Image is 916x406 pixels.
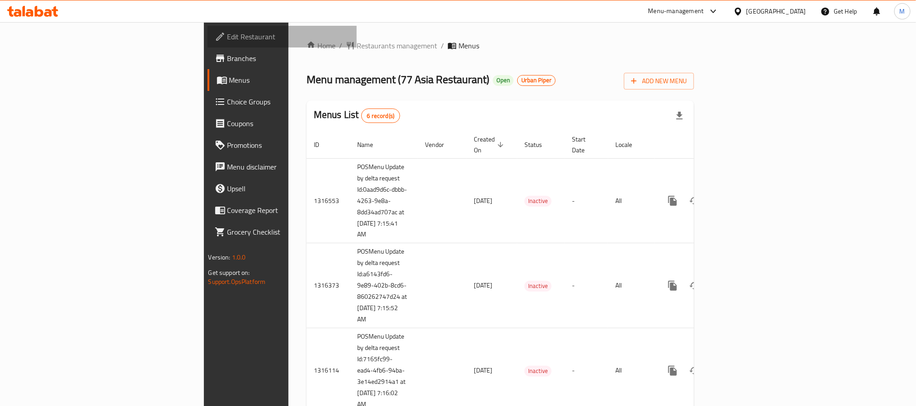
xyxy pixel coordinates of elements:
[208,199,357,221] a: Coverage Report
[565,158,608,243] td: -
[307,69,489,90] span: Menu management ( 77 Asia Restaurant )
[524,139,554,150] span: Status
[518,76,555,84] span: Urban Piper
[608,158,655,243] td: All
[227,118,349,129] span: Coupons
[608,243,655,328] td: All
[227,205,349,216] span: Coverage Report
[615,139,644,150] span: Locale
[314,139,331,150] span: ID
[208,26,357,47] a: Edit Restaurant
[232,251,246,263] span: 1.0.0
[572,134,597,156] span: Start Date
[362,112,400,120] span: 6 record(s)
[208,113,357,134] a: Coupons
[624,73,694,90] button: Add New Menu
[425,139,456,150] span: Vendor
[474,364,492,376] span: [DATE]
[474,279,492,291] span: [DATE]
[524,196,552,207] div: Inactive
[350,158,418,243] td: POSMenu Update by delta request Id:0aad9d6c-dbbb-4263-9e8a-8dd34ad707ac at [DATE] 7:15:41 AM
[662,275,684,297] button: more
[307,40,694,51] nav: breadcrumb
[208,276,266,288] a: Support.OpsPlatform
[208,156,357,178] a: Menu disclaimer
[524,281,552,292] div: Inactive
[565,243,608,328] td: -
[493,76,514,84] span: Open
[208,251,231,263] span: Version:
[474,134,506,156] span: Created On
[208,221,357,243] a: Grocery Checklist
[208,267,250,279] span: Get support on:
[314,108,400,123] h2: Menus List
[474,195,492,207] span: [DATE]
[662,190,684,212] button: more
[227,227,349,237] span: Grocery Checklist
[346,40,437,51] a: Restaurants management
[900,6,905,16] span: M
[227,53,349,64] span: Branches
[655,131,756,159] th: Actions
[357,139,385,150] span: Name
[669,105,690,127] div: Export file
[524,281,552,291] span: Inactive
[684,275,705,297] button: Change Status
[493,75,514,86] div: Open
[227,161,349,172] span: Menu disclaimer
[524,196,552,206] span: Inactive
[684,360,705,382] button: Change Status
[458,40,479,51] span: Menus
[227,31,349,42] span: Edit Restaurant
[746,6,806,16] div: [GEOGRAPHIC_DATA]
[357,40,437,51] span: Restaurants management
[208,134,357,156] a: Promotions
[208,69,357,91] a: Menus
[208,47,357,69] a: Branches
[441,40,444,51] li: /
[227,183,349,194] span: Upsell
[684,190,705,212] button: Change Status
[208,178,357,199] a: Upsell
[227,96,349,107] span: Choice Groups
[524,366,552,377] div: Inactive
[631,76,687,87] span: Add New Menu
[662,360,684,382] button: more
[227,140,349,151] span: Promotions
[524,366,552,376] span: Inactive
[648,6,704,17] div: Menu-management
[350,243,418,328] td: POSMenu Update by delta request Id:a6143fd6-9e89-402b-8cd6-860262747d24 at [DATE] 7:15:52 AM
[229,75,349,85] span: Menus
[208,91,357,113] a: Choice Groups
